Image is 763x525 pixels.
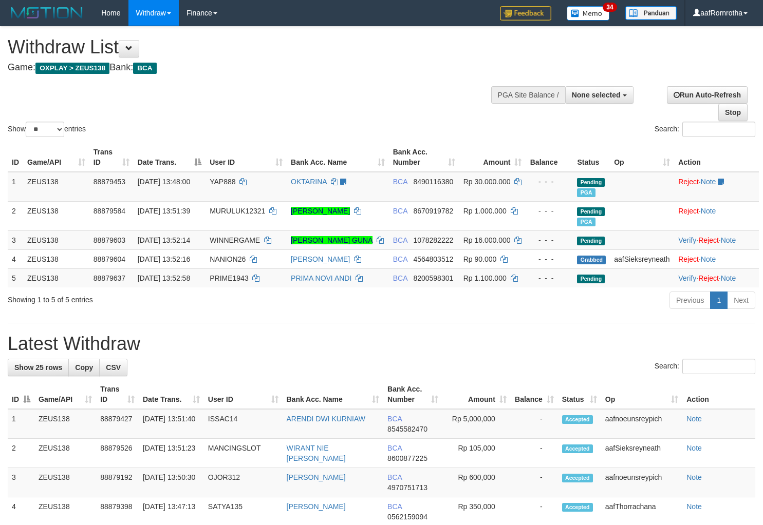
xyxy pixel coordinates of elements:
a: Note [701,207,716,215]
span: [DATE] 13:48:00 [138,178,190,186]
span: BCA [387,415,402,423]
td: - [511,439,558,468]
td: ZEUS138 [23,201,89,230]
td: 3 [8,230,23,249]
a: WIRANT NIE [PERSON_NAME] [287,444,346,462]
a: Verify [678,274,696,282]
span: Pending [577,178,605,187]
td: Rp 5,000,000 [442,409,511,439]
a: PRIMA NOVI ANDI [291,274,351,282]
th: Bank Acc. Name: activate to sort column ascending [287,143,389,172]
td: ZEUS138 [34,409,96,439]
th: ID [8,143,23,172]
span: BCA [393,274,407,282]
a: Note [701,178,716,186]
span: Grabbed [577,256,606,264]
th: Date Trans.: activate to sort column descending [134,143,206,172]
img: Feedback.jpg [500,6,551,21]
a: Note [721,274,736,282]
a: ARENDI DWI KURNIAW [287,415,365,423]
td: ZEUS138 [34,468,96,497]
td: ZEUS138 [23,172,89,202]
td: [DATE] 13:50:30 [139,468,204,497]
th: Amount: activate to sort column ascending [442,380,511,409]
a: Stop [718,104,748,121]
img: panduan.png [625,6,677,20]
h4: Game: Bank: [8,63,498,73]
span: None selected [572,91,621,99]
span: 88879604 [94,255,125,263]
th: Status: activate to sort column ascending [558,380,601,409]
span: Rp 90.000 [463,255,497,263]
span: 88879637 [94,274,125,282]
td: 88879427 [96,409,139,439]
span: Accepted [562,415,593,424]
td: [DATE] 13:51:40 [139,409,204,439]
td: · · [674,268,759,287]
th: Trans ID: activate to sort column ascending [89,143,134,172]
td: 2 [8,201,23,230]
td: · [674,249,759,268]
td: OJOR312 [204,468,283,497]
span: Marked by aafmaleo [577,188,595,197]
a: Next [727,291,755,309]
span: Copy 1078282222 to clipboard [413,236,453,244]
span: Rp 30.000.000 [463,178,511,186]
span: Marked by aafnoeunsreypich [577,218,595,226]
span: 88879453 [94,178,125,186]
span: CSV [106,363,121,372]
th: Game/API: activate to sort column ascending [34,380,96,409]
a: Reject [678,255,699,263]
span: BCA [133,63,156,74]
th: Balance [526,143,573,172]
td: ZEUS138 [23,230,89,249]
th: Amount: activate to sort column ascending [459,143,526,172]
span: BCA [393,236,407,244]
div: - - - [530,273,569,283]
input: Search: [682,359,755,374]
span: PRIME1943 [210,274,248,282]
div: - - - [530,254,569,264]
button: None selected [565,86,634,104]
a: OKTARINA [291,178,327,186]
td: ISSAC14 [204,409,283,439]
th: ID: activate to sort column descending [8,380,34,409]
input: Search: [682,122,755,137]
a: Note [701,255,716,263]
a: [PERSON_NAME] [287,473,346,481]
span: OXPLAY > ZEUS138 [35,63,109,74]
td: 3 [8,468,34,497]
span: Accepted [562,474,593,482]
a: Reject [678,207,699,215]
td: MANCINGSLOT [204,439,283,468]
span: BCA [393,255,407,263]
a: CSV [99,359,127,376]
a: Reject [698,274,719,282]
td: aafnoeunsreypich [601,409,682,439]
div: PGA Site Balance / [491,86,565,104]
td: Rp 600,000 [442,468,511,497]
td: ZEUS138 [23,249,89,268]
span: Show 25 rows [14,363,62,372]
td: [DATE] 13:51:23 [139,439,204,468]
td: 4 [8,249,23,268]
th: Action [674,143,759,172]
span: Copy 8600877225 to clipboard [387,454,427,462]
span: MURULUK12321 [210,207,265,215]
th: Action [682,380,755,409]
th: Trans ID: activate to sort column ascending [96,380,139,409]
a: Run Auto-Refresh [667,86,748,104]
td: 88879526 [96,439,139,468]
span: 34 [603,3,617,12]
label: Search: [655,122,755,137]
span: Rp 1.100.000 [463,274,507,282]
th: Bank Acc. Number: activate to sort column ascending [389,143,459,172]
span: 88879603 [94,236,125,244]
span: WINNERGAME [210,236,260,244]
span: Accepted [562,503,593,512]
div: - - - [530,177,569,187]
th: Op: activate to sort column ascending [601,380,682,409]
span: Copy 4970751713 to clipboard [387,483,427,492]
span: Rp 1.000.000 [463,207,507,215]
th: Bank Acc. Name: activate to sort column ascending [283,380,384,409]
